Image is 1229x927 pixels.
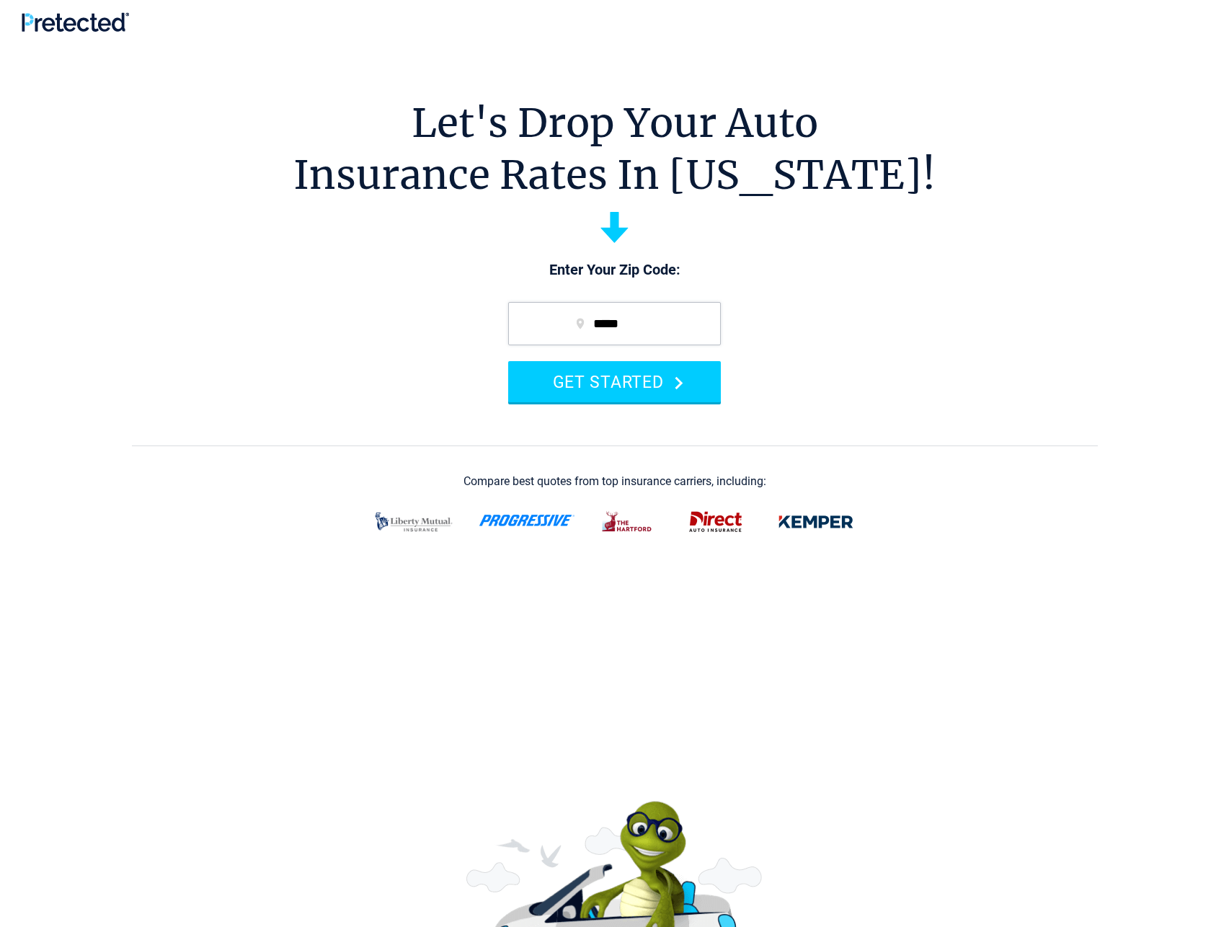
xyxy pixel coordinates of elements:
[366,503,461,541] img: liberty
[463,475,766,488] div: Compare best quotes from top insurance carriers, including:
[593,503,663,541] img: thehartford
[508,361,721,402] button: GET STARTED
[479,515,575,526] img: progressive
[494,260,735,280] p: Enter Your Zip Code:
[508,302,721,345] input: zip code
[680,503,751,541] img: direct
[293,97,936,201] h1: Let's Drop Your Auto Insurance Rates In [US_STATE]!
[768,503,864,541] img: kemper
[22,12,129,32] img: Pretected Logo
